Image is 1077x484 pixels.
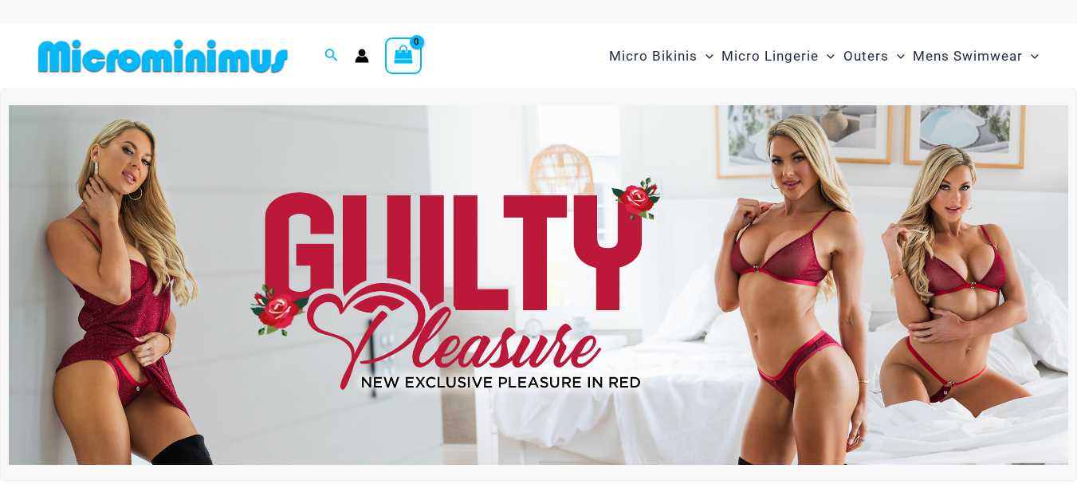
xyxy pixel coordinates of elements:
span: Mens Swimwear [913,36,1023,77]
a: Micro LingerieMenu ToggleMenu Toggle [717,32,839,81]
span: Micro Lingerie [721,36,819,77]
a: OutersMenu ToggleMenu Toggle [839,32,909,81]
span: Menu Toggle [698,36,713,77]
a: Account icon link [355,49,369,63]
span: Menu Toggle [819,36,835,77]
span: Menu Toggle [1023,36,1039,77]
a: Mens SwimwearMenu ToggleMenu Toggle [909,32,1043,81]
a: Search icon link [324,46,339,66]
img: MM SHOP LOGO FLAT [32,38,294,74]
a: Micro BikinisMenu ToggleMenu Toggle [605,32,717,81]
nav: Site Navigation [603,30,1045,83]
span: Micro Bikinis [609,36,698,77]
img: Guilty Pleasures Red Lingerie [9,105,1068,466]
span: Menu Toggle [889,36,905,77]
a: View Shopping Cart, empty [385,37,422,74]
span: Outers [843,36,889,77]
